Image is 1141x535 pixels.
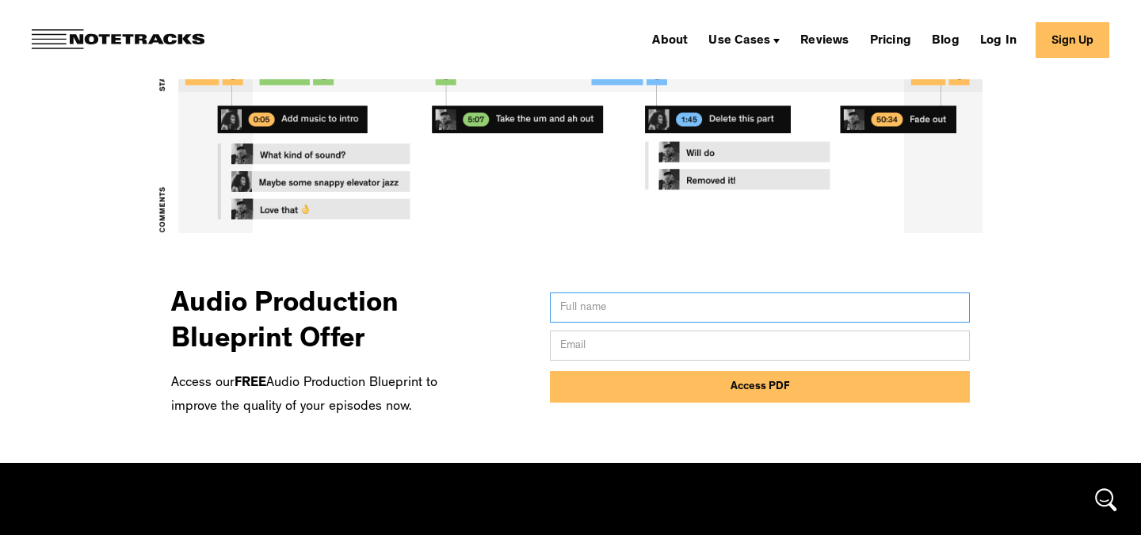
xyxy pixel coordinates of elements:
[550,371,970,403] input: Access PDF
[550,292,970,403] form: Email Form
[974,27,1023,52] a: Log In
[794,27,855,52] a: Reviews
[171,372,471,419] p: Access our Audio Production Blueprint to improve the quality of your episodes now.
[1036,22,1109,58] a: Sign Up
[550,331,970,361] input: Email
[646,27,694,52] a: About
[864,27,918,52] a: Pricing
[925,27,966,52] a: Blog
[1087,481,1125,519] div: Open Intercom Messenger
[708,35,770,48] div: Use Cases
[235,376,266,390] strong: FREE
[550,292,970,323] input: Full name
[171,273,471,360] h3: Audio Production Blueprint Offer
[702,27,786,52] div: Use Cases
